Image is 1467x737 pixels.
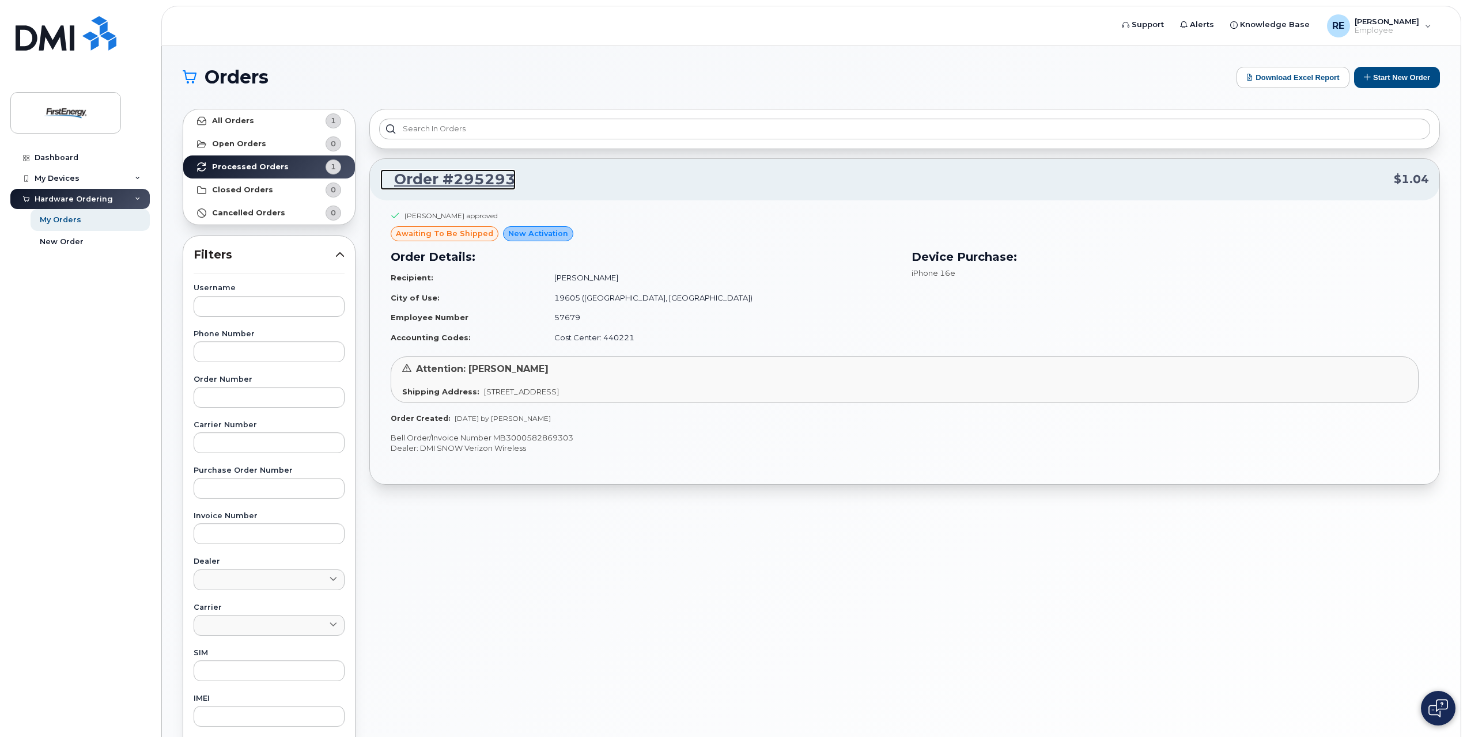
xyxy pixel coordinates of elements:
[404,211,498,221] div: [PERSON_NAME] approved
[194,467,345,474] label: Purchase Order Number
[194,330,345,338] label: Phone Number
[194,558,345,565] label: Dealer
[331,207,336,218] span: 0
[331,184,336,195] span: 0
[212,116,254,126] strong: All Orders
[484,387,559,396] span: [STREET_ADDRESS]
[416,363,549,374] span: Attention: [PERSON_NAME]
[391,414,450,423] strong: Order Created:
[212,139,266,149] strong: Open Orders
[194,649,345,657] label: SIM
[912,248,1419,265] h3: Device Purchase:
[455,414,551,423] span: [DATE] by [PERSON_NAME]
[1354,67,1440,88] button: Start New Order
[391,273,433,282] strong: Recipient:
[379,119,1430,139] input: Search in orders
[194,421,345,429] label: Carrier Number
[544,307,898,328] td: 57679
[402,387,479,396] strong: Shipping Address:
[194,246,335,263] span: Filters
[212,162,289,172] strong: Processed Orders
[508,228,568,239] span: New Activation
[183,202,355,225] a: Cancelled Orders0
[1237,67,1349,88] button: Download Excel Report
[183,109,355,132] a: All Orders1
[194,695,345,702] label: IMEI
[194,604,345,611] label: Carrier
[183,155,355,178] a: Processed Orders1
[331,115,336,126] span: 1
[331,138,336,149] span: 0
[205,69,269,86] span: Orders
[391,432,1419,443] p: Bell Order/Invoice Number MB3000582869303
[183,132,355,155] a: Open Orders0
[391,248,898,265] h3: Order Details:
[1394,171,1429,188] span: $1.04
[194,512,345,520] label: Invoice Number
[194,376,345,383] label: Order Number
[544,268,898,288] td: [PERSON_NAME]
[396,228,493,239] span: awaiting to be shipped
[194,284,345,292] label: Username
[391,293,440,302] strong: City of Use:
[331,161,336,172] span: 1
[391,313,468,322] strong: Employee Number
[183,178,355,202] a: Closed Orders0
[544,288,898,308] td: 19605 ([GEOGRAPHIC_DATA], [GEOGRAPHIC_DATA])
[380,169,516,190] a: Order #295293
[212,208,285,218] strong: Cancelled Orders
[912,268,955,278] span: iPhone 16e
[544,328,898,348] td: Cost Center: 440221
[391,333,471,342] strong: Accounting Codes:
[212,185,273,195] strong: Closed Orders
[391,443,1419,454] p: Dealer: DMI SNOW Verizon Wireless
[1428,699,1448,717] img: Open chat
